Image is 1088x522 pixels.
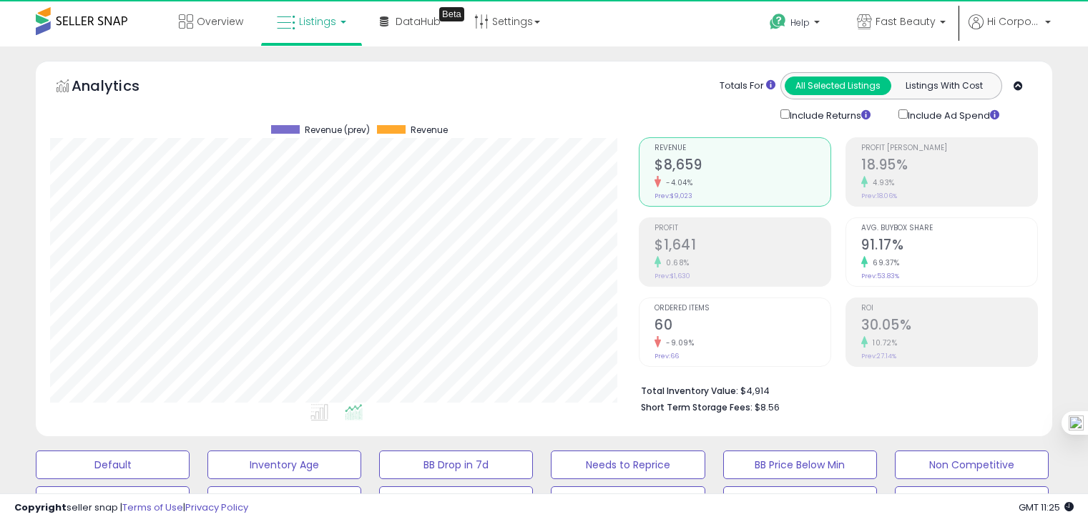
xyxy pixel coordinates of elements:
div: Include Returns [770,107,888,123]
small: Prev: $9,023 [655,192,692,200]
small: 4.93% [868,177,895,188]
span: 2025-10-7 11:25 GMT [1019,501,1074,514]
div: Tooltip anchor [439,7,464,21]
span: Help [790,16,810,29]
span: $8.56 [755,400,780,414]
button: Top Sellers [36,486,190,515]
button: Default [36,450,190,479]
div: Include Ad Spend [888,107,1022,123]
small: 69.37% [868,257,899,268]
h2: 18.95% [861,157,1037,176]
span: Profit [655,225,830,232]
button: All Selected Listings [785,77,891,95]
li: $4,914 [641,381,1027,398]
small: Prev: 27.14% [861,352,896,360]
h2: 30.05% [861,317,1037,336]
h2: $8,659 [655,157,830,176]
small: Prev: 53.83% [861,272,899,280]
a: Help [758,2,834,46]
span: Revenue (prev) [305,125,370,135]
span: Ordered Items [655,305,830,312]
span: DataHub [396,14,441,29]
button: SOP View Set [723,486,877,515]
small: Prev: 18.06% [861,192,897,200]
span: Avg. Buybox Share [861,225,1037,232]
h5: Analytics [72,76,167,99]
div: Totals For [720,79,775,93]
button: Needs to Reprice [551,450,705,479]
button: Invoice prices [895,486,1049,515]
small: Prev: 66 [655,352,679,360]
h2: $1,641 [655,237,830,256]
h2: 91.17% [861,237,1037,256]
span: Profit [PERSON_NAME] [861,144,1037,152]
b: Total Inventory Value: [641,385,738,397]
a: Hi Corporate [969,14,1051,46]
span: Fast Beauty [876,14,936,29]
span: Overview [197,14,243,29]
b: Short Term Storage Fees: [641,401,753,413]
span: Hi Corporate [987,14,1041,29]
button: Non Competitive [895,450,1049,479]
strong: Copyright [14,501,67,514]
button: BB Drop in 7d [379,450,533,479]
button: Selling @ Max [207,486,361,515]
img: one_i.png [1069,415,1084,430]
button: Listings With Cost [891,77,997,95]
h2: 60 [655,317,830,336]
span: Revenue [411,125,448,135]
span: Listings [299,14,336,29]
small: Prev: $1,630 [655,272,690,280]
small: 10.72% [868,338,897,348]
small: 0.68% [661,257,690,268]
small: -4.04% [661,177,692,188]
button: 30 Day Decrease [551,486,705,515]
div: seller snap | | [14,501,248,515]
button: Inventory Age [207,450,361,479]
button: Items Being Repriced [379,486,533,515]
span: Revenue [655,144,830,152]
button: BB Price Below Min [723,450,877,479]
small: -9.09% [661,338,694,348]
a: Terms of Use [122,501,183,514]
a: Privacy Policy [185,501,248,514]
span: ROI [861,305,1037,312]
i: Get Help [769,13,787,31]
